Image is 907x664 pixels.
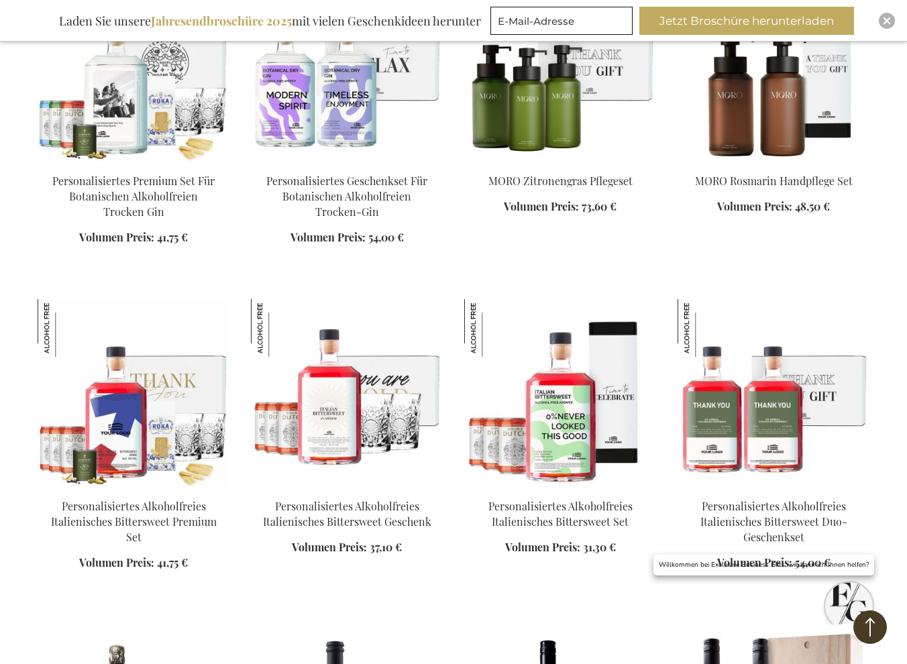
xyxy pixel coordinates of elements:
[79,230,154,244] span: Volumen Preis:
[251,482,443,494] a: Personalised Non-Alcoholic Italian Bittersweet Gift Personalisiertes Alkoholfreies Italienisches ...
[370,540,402,554] span: 37,10 €
[157,555,188,569] span: 41,75 €
[582,199,617,213] span: 73,60 €
[251,156,443,169] a: Personalised Non-Alcoholic Botanical Dry Gin Duo Gift Set Personalisiertes Geschenkset Für Botani...
[879,13,895,29] div: Close
[695,174,853,188] a: MORO Rosmarin Handpflege Set
[79,555,188,571] a: Volumen Preis: 41,75 €
[505,540,616,555] a: Volumen Preis: 31,30 €
[368,230,404,244] span: 54,00 €
[505,540,580,554] span: Volumen Preis:
[38,299,229,487] img: Personalised Non-Alcoholic Italian Bittersweet Premium Set
[263,499,431,529] a: Personalisiertes Alkoholfreies Italienisches Bittersweet Geschenk
[53,7,487,35] div: Laden Sie unsere mit vielen Geschenkideen herunter
[290,230,366,244] span: Volumen Preis:
[795,199,830,213] span: 48,50 €
[464,299,522,357] img: Personalisiertes Alkoholfreies Italienisches Bittersweet Set
[157,230,188,244] span: 41,75 €
[583,540,616,554] span: 31,30 €
[639,7,854,35] button: Jetzt Broschüre herunterladen
[151,13,292,29] b: Jahresendbroschüre 2025
[717,555,792,569] span: Volumen Preis:
[795,555,831,569] span: 54,00 €
[490,7,637,39] form: marketing offers and promotions
[38,156,229,169] a: Personalised Non-Alcoholic Botanical Dry Gin Premium Set Personalisiertes Premium Set Für Botanis...
[678,482,869,494] a: Personalised Non-Alcoholic Italian Bittersweet Duo Gift Set Personalisiertes Alkoholfreies Italie...
[490,7,633,35] input: E-Mail-Adresse
[464,156,656,169] a: MORO Lemongrass Care Set
[678,156,869,169] a: MORO Rosemary Handcare Set
[38,299,95,357] img: Personalisiertes Alkoholfreies Italienisches Bittersweet Premium Set
[717,555,831,571] a: Volumen Preis: 54,00 €
[678,299,735,357] img: Personalisiertes Alkoholfreies Italienisches Bittersweet Duo-Geschenkset
[678,299,869,487] img: Personalised Non-Alcoholic Italian Bittersweet Duo Gift Set
[290,230,404,245] a: Volumen Preis: 54,00 €
[251,299,309,357] img: Personalisiertes Alkoholfreies Italienisches Bittersweet Geschenk
[52,174,215,219] a: Personalisiertes Premium Set Für Botanischen Alkoholfreien Trocken Gin
[79,230,188,245] a: Volumen Preis: 41,75 €
[488,499,633,529] a: Personalisiertes Alkoholfreies Italienisches Bittersweet Set
[700,499,847,544] a: Personalisiertes Alkoholfreies Italienisches Bittersweet Duo-Geschenkset
[51,499,217,544] a: Personalisiertes Alkoholfreies Italienisches Bittersweet Premium Set
[717,199,792,213] span: Volumen Preis:
[504,199,617,215] a: Volumen Preis: 73,60 €
[488,174,633,188] a: MORO Zitronengras Pflegeset
[464,482,656,494] a: Personalised Non-Alcoholic Italian Bittersweet Set Personalisiertes Alkoholfreies Italienisches B...
[883,17,891,25] img: Close
[292,540,402,555] a: Volumen Preis: 37,10 €
[292,540,367,554] span: Volumen Preis:
[38,482,229,494] a: Personalised Non-Alcoholic Italian Bittersweet Premium Set Personalisiertes Alkoholfreies Italien...
[79,555,154,569] span: Volumen Preis:
[717,199,830,215] a: Volumen Preis: 48,50 €
[504,199,579,213] span: Volumen Preis:
[464,299,656,487] img: Personalised Non-Alcoholic Italian Bittersweet Set
[251,299,443,487] img: Personalised Non-Alcoholic Italian Bittersweet Gift
[266,174,427,219] a: Personalisiertes Geschenkset Für Botanischen Alkoholfreien Trocken-Gin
